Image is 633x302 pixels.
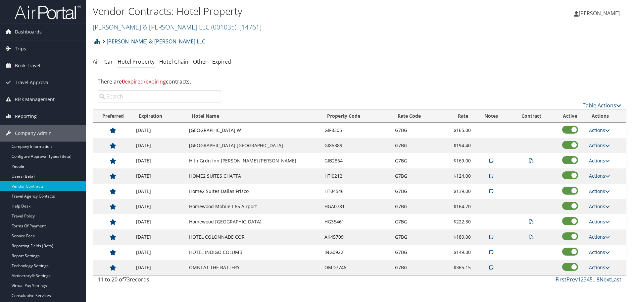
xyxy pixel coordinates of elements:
[321,260,392,275] td: OMD7746
[589,157,610,164] a: Actions
[15,91,55,108] span: Risk Management
[15,74,50,91] span: Travel Approval
[186,260,321,275] td: OMNI AT THE BATTERY
[122,78,166,85] span: expired/expiring
[593,276,597,283] span: …
[15,24,42,40] span: Dashboards
[584,276,587,283] a: 3
[474,110,508,123] th: Notes: activate to sort column ascending
[133,138,186,153] td: [DATE]
[444,153,474,168] td: $169.00
[118,58,155,65] a: Hotel Property
[133,260,186,275] td: [DATE]
[186,229,321,245] td: HOTEL COLONNADE COR
[321,229,392,245] td: AK45709
[555,110,586,123] th: Active: activate to sort column ascending
[186,245,321,260] td: HOTEL INDIGO COLUMB
[236,23,262,31] span: , [ 14761 ]
[589,173,610,179] a: Actions
[133,214,186,229] td: [DATE]
[600,276,611,283] a: Next
[574,3,626,23] a: [PERSON_NAME]
[444,110,474,123] th: Rate: activate to sort column ascending
[186,153,321,168] td: Hltn Grdn Inn [PERSON_NAME] [PERSON_NAME]
[133,184,186,199] td: [DATE]
[321,199,392,214] td: HGA0781
[597,276,600,283] a: 8
[186,168,321,184] td: HOME2 SUITES CHATTA
[211,23,236,31] span: ( 001035 )
[102,35,205,48] a: [PERSON_NAME] & [PERSON_NAME] LLC
[321,110,392,123] th: Property Code: activate to sort column ascending
[392,260,444,275] td: G7BG
[15,108,37,125] span: Reporting
[444,214,474,229] td: $222.30
[15,57,40,74] span: Book Travel
[392,214,444,229] td: G7BG
[392,110,444,123] th: Rate Code: activate to sort column ascending
[321,184,392,199] td: HT04546
[566,276,578,283] a: Prev
[133,229,186,245] td: [DATE]
[98,275,221,287] div: 11 to 20 of records
[444,168,474,184] td: $124.00
[392,245,444,260] td: G7BG
[133,168,186,184] td: [DATE]
[392,184,444,199] td: G7BG
[589,249,610,255] a: Actions
[93,4,449,18] h1: Vendor Contracts: Hotel Property
[93,73,626,91] div: There are contracts.
[392,123,444,138] td: G7BG
[581,276,584,283] a: 2
[587,276,590,283] a: 4
[392,153,444,168] td: G7BG
[122,78,125,85] strong: 0
[321,123,392,138] td: GIF8305
[589,218,610,225] a: Actions
[98,91,221,102] input: Search
[444,245,474,260] td: $149.00
[444,229,474,245] td: $189.00
[212,58,231,65] a: Expired
[133,199,186,214] td: [DATE]
[193,58,208,65] a: Other
[589,127,610,133] a: Actions
[392,199,444,214] td: G7BG
[444,123,474,138] td: $165.00
[186,199,321,214] td: Homewood Mobile I-65 Airport
[589,188,610,194] a: Actions
[93,23,262,31] a: [PERSON_NAME] & [PERSON_NAME] LLC
[509,110,555,123] th: Contract: activate to sort column ascending
[133,110,186,123] th: Expiration: activate to sort column ascending
[579,10,620,17] span: [PERSON_NAME]
[186,110,321,123] th: Hotel Name: activate to sort column ascending
[586,110,626,123] th: Actions
[186,138,321,153] td: [GEOGRAPHIC_DATA] [GEOGRAPHIC_DATA]
[392,138,444,153] td: G7BG
[444,138,474,153] td: $194.40
[321,138,392,153] td: GI85389
[578,276,581,283] a: 1
[392,229,444,245] td: G7BG
[133,123,186,138] td: [DATE]
[589,264,610,271] a: Actions
[589,203,610,210] a: Actions
[321,153,392,168] td: GIB2864
[133,153,186,168] td: [DATE]
[15,4,81,20] img: airportal-logo.png
[133,245,186,260] td: [DATE]
[590,276,593,283] a: 5
[93,58,100,65] a: Air
[444,260,474,275] td: $365.15
[124,276,130,283] span: 73
[444,184,474,199] td: $139.00
[556,276,566,283] a: First
[321,214,392,229] td: HG35461
[159,58,188,65] a: Hotel Chain
[321,245,392,260] td: ING0922
[321,168,392,184] td: HTI0212
[104,58,113,65] a: Car
[15,40,26,57] span: Trips
[186,184,321,199] td: Home2 Suites Dallas Frisco
[186,214,321,229] td: Homewood [GEOGRAPHIC_DATA]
